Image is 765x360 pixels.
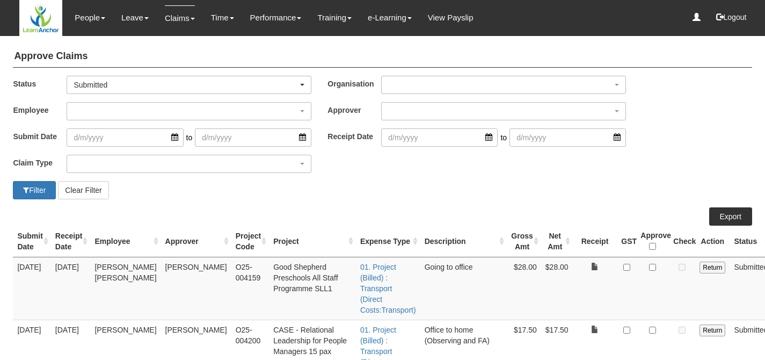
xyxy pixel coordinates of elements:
[58,181,108,199] button: Clear Filter
[13,226,50,257] th: Submit Date : activate to sort column ascending
[541,257,573,320] td: $28.00
[67,76,311,94] button: Submitted
[356,226,420,257] th: Expense Type : activate to sort column ascending
[161,257,231,320] td: [PERSON_NAME]
[250,5,302,30] a: Performance
[509,128,626,147] input: d/m/yyyy
[67,128,183,147] input: d/m/yyyy
[360,263,416,314] a: 01. Project (Billed) : Transport (Direct Costs:Transport)
[700,262,725,273] input: Return
[317,5,352,30] a: Training
[211,5,234,30] a: Time
[498,128,509,147] span: to
[327,76,381,91] label: Organisation
[13,257,50,320] td: [DATE]
[700,325,725,336] input: Return
[165,5,195,31] a: Claims
[709,207,752,226] a: Export
[709,4,754,30] button: Logout
[368,5,412,30] a: e-Learning
[13,46,752,68] h4: Approve Claims
[90,226,161,257] th: Employee : activate to sort column ascending
[13,128,67,144] label: Submit Date
[161,226,231,257] th: Approver : activate to sort column ascending
[13,155,67,170] label: Claim Type
[327,128,381,144] label: Receipt Date
[269,226,356,257] th: Project : activate to sort column ascending
[428,5,473,30] a: View Payslip
[269,257,356,320] td: Good Shepherd Preschools All Staff Programme SLL1
[695,226,730,257] th: Action
[90,257,161,320] td: [PERSON_NAME] [PERSON_NAME]
[51,257,91,320] td: [DATE]
[195,128,311,147] input: d/m/yyyy
[75,5,105,30] a: People
[669,226,695,257] th: Check
[121,5,149,30] a: Leave
[13,181,56,199] button: Filter
[51,226,91,257] th: Receipt Date : activate to sort column ascending
[22,3,60,33] img: logo.PNG
[573,226,617,257] th: Receipt
[507,257,541,320] td: $28.00
[13,102,67,118] label: Employee
[381,128,498,147] input: d/m/yyyy
[13,76,67,91] label: Status
[541,226,573,257] th: Net Amt : activate to sort column ascending
[231,257,269,320] td: O25-004159
[74,80,298,90] div: Submitted
[327,102,381,118] label: Approver
[420,226,507,257] th: Description : activate to sort column ascending
[617,226,636,257] th: GST
[184,128,195,147] span: to
[507,226,541,257] th: Gross Amt : activate to sort column ascending
[231,226,269,257] th: Project Code : activate to sort column ascending
[636,226,669,257] th: Approve
[420,257,507,320] td: Going to office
